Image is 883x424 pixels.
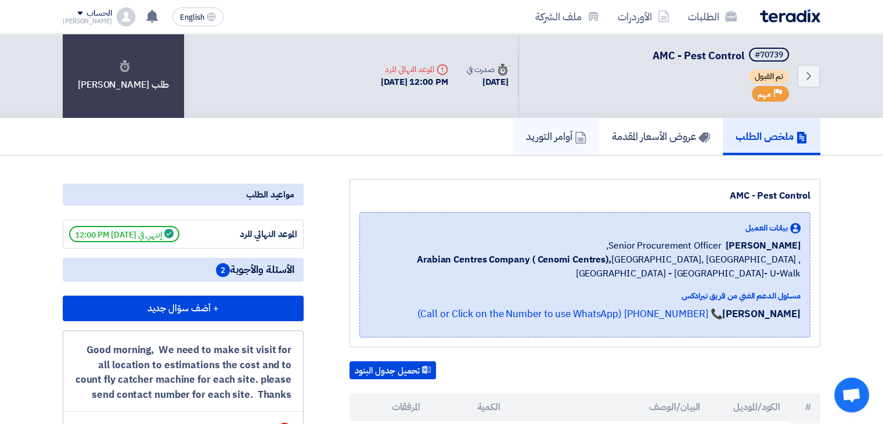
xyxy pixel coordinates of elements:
[790,393,820,421] th: #
[180,13,204,21] span: English
[349,393,430,421] th: المرفقات
[722,307,801,321] strong: [PERSON_NAME]
[467,63,509,76] div: صدرت في
[381,76,448,89] div: [DATE] 12:00 PM
[369,290,801,302] div: مسئول الدعم الفني من فريق تيرادكس
[653,48,744,63] span: AMC - Pest Control
[723,118,820,155] a: ملخص الطلب
[513,118,599,155] a: أوامر التوريد
[381,63,448,76] div: الموعد النهائي للرد
[63,34,184,118] div: طلب [PERSON_NAME]
[679,3,746,30] a: الطلبات
[349,361,436,380] button: تحميل جدول البنود
[526,3,608,30] a: ملف الشركة
[75,343,291,402] div: Good morning, We need to make sit visit for all location to estimations the cost and to count fly...
[745,222,788,234] span: بيانات العميل
[369,253,801,281] span: [GEOGRAPHIC_DATA], [GEOGRAPHIC_DATA] ,[GEOGRAPHIC_DATA] - [GEOGRAPHIC_DATA]- U-Walk
[758,89,771,100] span: مهم
[760,9,820,23] img: Teradix logo
[210,228,297,241] div: الموعد النهائي للرد
[726,239,801,253] span: [PERSON_NAME]
[430,393,510,421] th: الكمية
[63,18,112,24] div: [PERSON_NAME]
[63,184,304,206] div: مواعيد الطلب
[117,8,135,26] img: profile_test.png
[69,226,179,242] span: إنتهي في [DATE] 12:00 PM
[755,51,783,59] div: #70739
[709,393,790,421] th: الكود/الموديل
[216,263,230,277] span: 2
[736,130,808,143] h5: ملخص الطلب
[606,239,721,253] span: Senior Procurement Officer,
[510,393,710,421] th: البيان/الوصف
[87,9,111,19] div: الحساب
[216,263,294,277] span: الأسئلة والأجوبة
[417,307,722,321] a: 📞 [PHONE_NUMBER] (Call or Click on the Number to use WhatsApp)
[63,296,304,321] button: + أضف سؤال جديد
[417,253,611,267] b: Arabian Centres Company ( Cenomi Centres),
[599,118,723,155] a: عروض الأسعار المقدمة
[612,130,710,143] h5: عروض الأسعار المقدمة
[749,70,789,84] span: تم القبول
[359,189,810,203] div: AMC - Pest Control
[467,76,509,89] div: [DATE]
[653,48,791,64] h5: AMC - Pest Control
[172,8,224,26] button: English
[834,378,869,412] a: Open chat
[608,3,679,30] a: الأوردرات
[526,130,586,143] h5: أوامر التوريد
